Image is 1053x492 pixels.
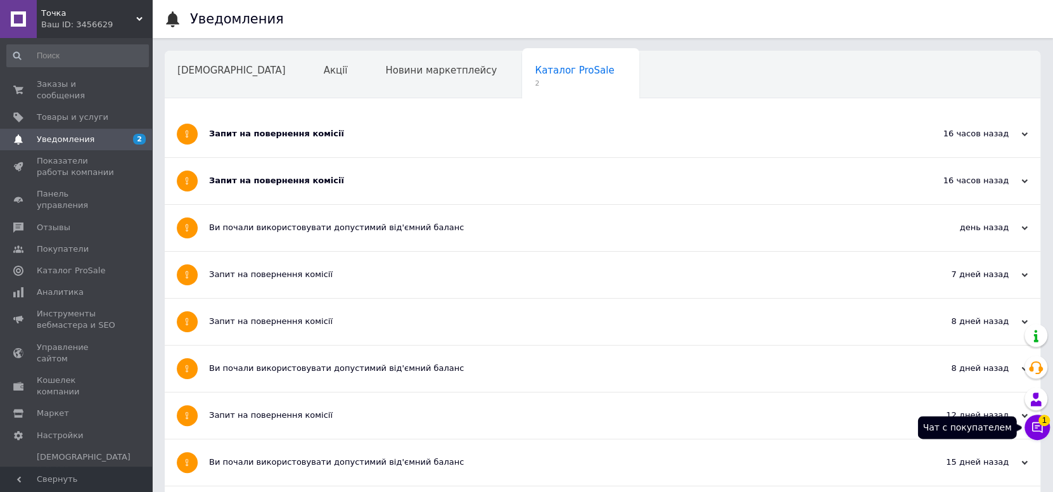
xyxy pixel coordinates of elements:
div: 12 дней назад [901,410,1028,421]
div: день назад [901,222,1028,233]
span: Заказы и сообщения [37,79,117,101]
span: Инструменты вебмастера и SEO [37,308,117,331]
span: Каталог ProSale [37,265,105,276]
h1: Уведомления [190,11,284,27]
span: Уведомления [37,134,94,145]
span: Аналитика [37,287,84,298]
span: Точка [41,8,136,19]
div: 16 часов назад [901,175,1028,186]
span: 2 [535,79,614,88]
button: Чат с покупателем1 [1024,415,1050,440]
span: Кошелек компании [37,375,117,398]
div: 8 дней назад [901,316,1028,327]
div: Ви почали використовувати допустимий від'ємний баланс [209,222,901,233]
span: Отзывы [37,222,70,233]
div: Ви почали використовувати допустимий від'ємний баланс [209,456,901,468]
span: Новини маркетплейсу [385,65,497,76]
div: 7 дней назад [901,269,1028,280]
span: Показатели работы компании [37,155,117,178]
div: 8 дней назад [901,363,1028,374]
span: Управление сайтом [37,342,117,365]
input: Поиск [6,44,149,67]
span: Маркет [37,408,69,419]
div: Запит на повернення комісії [209,128,901,139]
span: Каталог ProSale [535,65,614,76]
span: 1 [1038,415,1050,426]
span: Товары и услуги [37,112,108,123]
div: Запит на повернення комісії [209,175,901,186]
div: Чат с покупателем [917,416,1016,439]
span: [DEMOGRAPHIC_DATA] [177,65,286,76]
div: 15 дней назад [901,456,1028,468]
div: Запит на повернення комісії [209,269,901,280]
div: Ваш ID: 3456629 [41,19,152,30]
span: Настройки [37,430,83,441]
span: Покупатели [37,243,89,255]
div: 16 часов назад [901,128,1028,139]
div: Запит на повернення комісії [209,410,901,421]
span: Панель управления [37,188,117,211]
span: 2 [133,134,146,145]
div: Ви почали використовувати допустимий від'ємний баланс [209,363,901,374]
div: Запит на повернення комісії [209,316,901,327]
span: Акції [324,65,348,76]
